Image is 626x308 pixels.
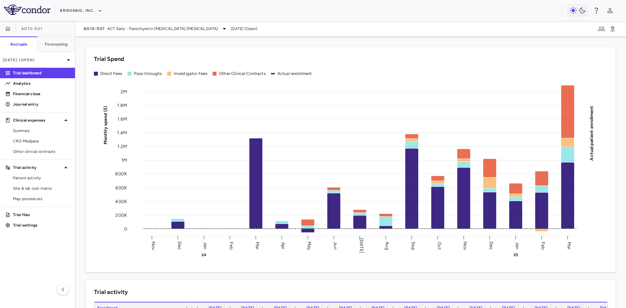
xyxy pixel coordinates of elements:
[306,241,312,250] text: May
[359,238,364,253] text: [DATE]
[45,41,68,47] h6: Forecasting
[280,242,286,249] text: Apr
[103,106,108,144] tspan: Monthly spend ($)
[115,198,127,204] tspan: 400K
[107,26,218,32] span: ACT Early - Transthyretin [MEDICAL_DATA] [MEDICAL_DATA]
[589,106,594,160] tspan: Actual patient enrollment
[117,130,127,136] tspan: 1.4M
[410,242,416,250] text: Sep
[174,71,208,77] div: Investigator Fees
[277,71,312,77] div: Actual enrollment
[60,6,102,16] button: BridgeBio, Inc.
[13,101,70,107] p: Journal entry
[13,165,62,170] p: Trial activity
[121,157,127,163] tspan: 1M
[134,71,162,77] div: Pass-throughs
[3,57,65,63] p: [DATE] (Open)
[13,185,70,191] span: Site & lab cost matrix
[13,196,70,202] span: Map procedures
[202,242,208,249] text: Jan
[201,253,206,257] text: 24
[13,128,70,134] span: Summary
[566,242,572,249] text: Mar
[229,242,234,249] text: Feb
[117,116,127,122] tspan: 1.6M
[121,89,127,94] tspan: 2M
[13,117,62,123] p: Clinical expenses
[437,242,442,249] text: Oct
[100,71,122,77] div: Direct Fees
[13,81,70,86] p: Analytics
[4,5,51,15] img: logo-full-SnFGN8VE.png
[117,144,127,149] tspan: 1.2M
[255,242,260,249] text: Mar
[13,222,70,228] p: Trial settings
[151,241,156,250] text: Nov
[115,185,127,190] tspan: 600K
[124,226,127,231] tspan: 0
[13,91,70,97] p: Financial close
[13,149,70,154] span: Other clinical contracts
[13,175,70,181] span: Patient activity
[83,26,105,31] span: AG10-501
[333,242,338,249] text: Jun
[488,241,494,250] text: Dec
[540,242,546,249] text: Feb
[13,70,70,76] p: Trial dashboard
[514,253,518,257] text: 25
[462,241,468,250] text: Nov
[94,288,128,297] h6: Trial activity
[21,26,42,31] span: AG10-501
[13,212,70,218] p: Trial files
[115,212,127,218] tspan: 200K
[94,55,124,64] h6: Trial Spend
[115,171,127,177] tspan: 800K
[177,241,182,250] text: Dec
[219,71,266,77] div: Other Clinical Contracts
[514,242,520,249] text: Jan
[10,41,27,47] h6: Accruals
[384,242,390,250] text: Aug
[117,102,127,108] tspan: 1.8M
[13,138,70,144] span: CRO Medpace
[231,26,257,32] span: [DATE] (Open)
